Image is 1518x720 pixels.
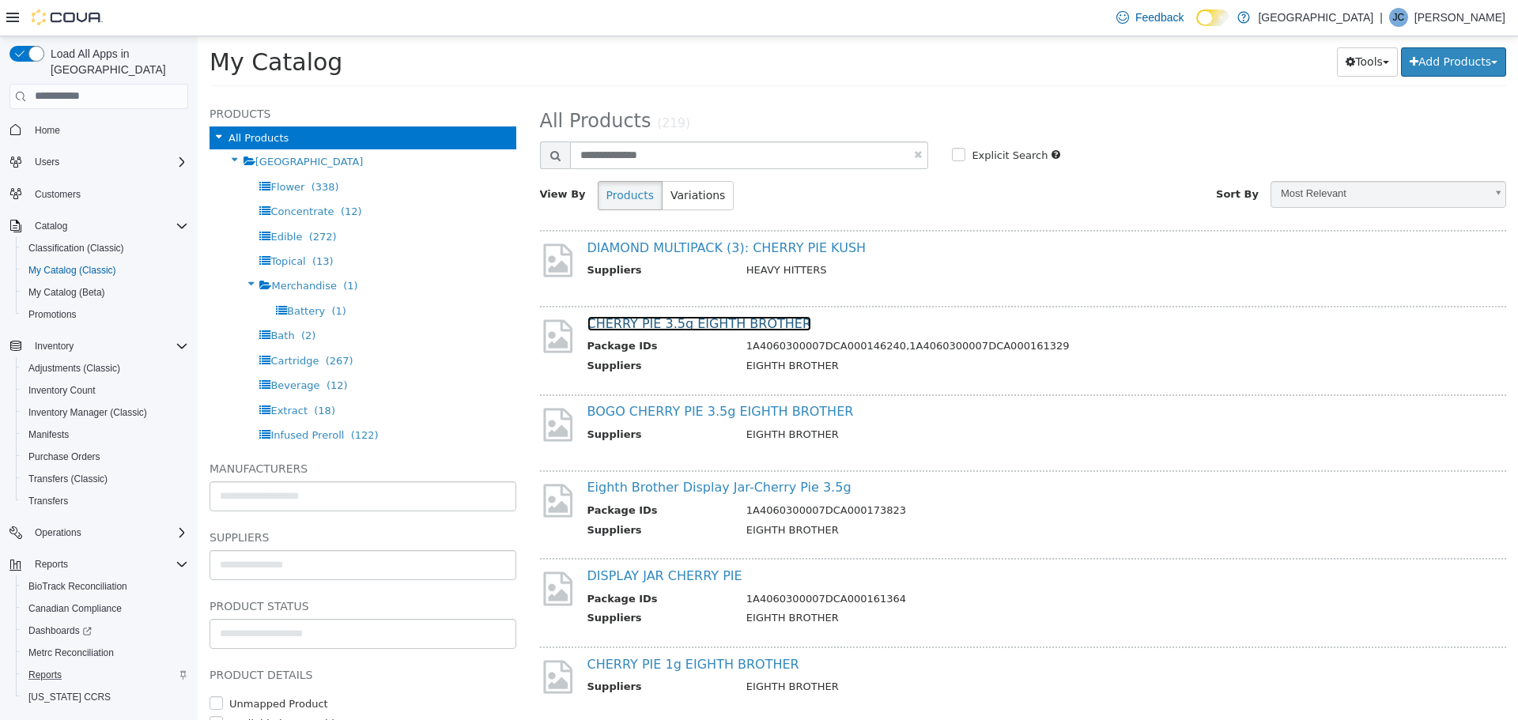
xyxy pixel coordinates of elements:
span: Reports [22,665,188,684]
button: Add Products [1203,11,1308,40]
p: [GEOGRAPHIC_DATA] [1258,8,1373,27]
span: Bath [73,293,96,305]
span: (338) [114,145,142,156]
span: Topical [73,219,108,231]
span: My Catalog (Classic) [22,261,188,280]
span: BioTrack Reconciliation [28,580,127,593]
a: CHERRY PIE 3.5g EIGHTH BROTHER [390,280,614,295]
span: My Catalog [12,12,145,40]
span: Feedback [1135,9,1184,25]
span: Transfers (Classic) [22,469,188,488]
span: Inventory Count [22,381,188,400]
span: Metrc Reconciliation [22,643,188,662]
button: BioTrack Reconciliation [16,575,194,597]
label: Unmapped Product [28,660,130,676]
small: (219) [459,80,493,94]
span: Dashboards [28,624,92,637]
button: Users [28,153,66,172]
button: Home [3,119,194,141]
span: Home [28,120,188,140]
a: My Catalog (Beta) [22,283,111,302]
td: EIGHTH BROTHER [537,643,1274,662]
button: Reports [3,553,194,575]
span: Catalog [28,217,188,236]
span: Reports [35,558,68,571]
button: Reports [16,664,194,686]
td: EIGHTH BROTHER [537,322,1274,341]
img: missing-image.png [342,205,378,243]
span: Metrc Reconciliation [28,646,114,659]
span: (267) [128,319,156,330]
th: Package IDs [390,302,537,322]
span: My Catalog (Beta) [28,286,105,299]
a: DIAMOND MULTIPACK (3): CHERRY PIE KUSH [390,204,669,219]
span: JC [1393,8,1405,27]
h5: Suppliers [12,492,319,511]
span: Adjustments (Classic) [22,359,188,378]
p: [PERSON_NAME] [1414,8,1505,27]
span: Transfers [22,492,188,511]
a: Canadian Compliance [22,599,128,618]
td: EIGHTH BROTHER [537,486,1274,506]
h5: Products [12,68,319,87]
span: Inventory Count [28,384,96,397]
span: Catalog [35,220,67,232]
a: Promotions [22,305,83,324]
th: Suppliers [390,643,537,662]
button: Operations [28,523,88,542]
span: Concentrate [73,169,136,181]
span: Dashboards [22,621,188,640]
span: Inventory Manager (Classic) [22,403,188,422]
span: Inventory [28,337,188,356]
a: Home [28,121,66,140]
span: Classification (Classic) [28,242,124,254]
img: missing-image.png [342,533,378,571]
span: Edible [73,194,104,206]
div: Jill Caprio [1389,8,1408,27]
a: BioTrack Reconciliation [22,577,134,596]
span: (1) [145,243,160,255]
span: (272) [111,194,139,206]
span: Most Relevant [1074,145,1287,170]
h5: Manufacturers [12,423,319,442]
span: My Catalog (Beta) [22,283,188,302]
a: DISPLAY JAR CHERRY PIE [390,532,545,547]
button: Manifests [16,424,194,446]
span: Beverage [73,343,122,355]
p: | [1380,8,1383,27]
span: Users [28,153,188,172]
a: BOGO CHERRY PIE 3.5g EIGHTH BROTHER [390,368,656,383]
td: EIGHTH BROTHER [537,390,1274,410]
span: (122) [153,393,181,405]
span: Users [35,156,59,168]
td: 1A4060300007DCA000161364 [537,555,1274,575]
span: Inventory Manager (Classic) [28,406,147,419]
img: Cova [32,9,103,25]
h5: Product Details [12,629,319,648]
button: Inventory [3,335,194,357]
a: Feedback [1110,2,1190,33]
a: Reports [22,665,68,684]
span: All Products [31,96,91,107]
button: My Catalog (Beta) [16,281,194,303]
span: Promotions [22,305,188,324]
td: 1A4060300007DCA000173823 [537,466,1274,486]
span: Purchase Orders [22,447,188,466]
span: [US_STATE] CCRS [28,691,111,703]
th: Package IDs [390,555,537,575]
th: Package IDs [390,466,537,486]
button: Transfers [16,490,194,512]
a: My Catalog (Classic) [22,261,123,280]
button: Tools [1139,11,1200,40]
a: Adjustments (Classic) [22,359,126,378]
img: missing-image.png [342,445,378,484]
button: Customers [3,183,194,205]
a: Dashboards [16,620,194,642]
span: Manifests [28,428,69,441]
span: Customers [35,188,81,201]
span: View By [342,152,388,164]
span: Adjustments (Classic) [28,362,120,375]
span: (12) [129,343,150,355]
button: Users [3,151,194,173]
span: Flower [73,145,107,156]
